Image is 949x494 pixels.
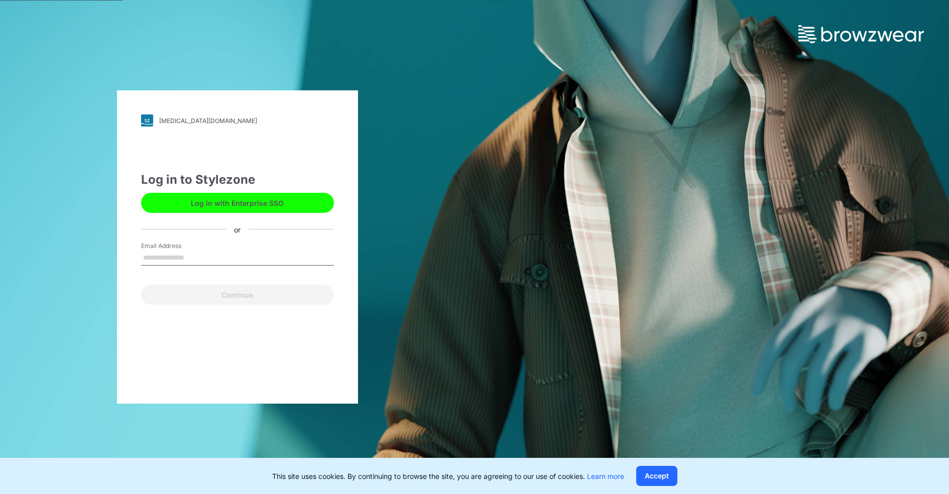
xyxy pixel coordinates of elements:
label: Email Address [141,241,211,251]
img: svg+xml;base64,PHN2ZyB3aWR0aD0iMjgiIGhlaWdodD0iMjgiIHZpZXdCb3g9IjAgMCAyOCAyOCIgZmlsbD0ibm9uZSIgeG... [141,114,153,127]
p: This site uses cookies. By continuing to browse the site, you are agreeing to our use of cookies. [272,471,624,481]
img: browzwear-logo.73288ffb.svg [798,25,924,43]
div: Log in to Stylezone [141,171,334,189]
div: or [226,224,249,234]
a: [MEDICAL_DATA][DOMAIN_NAME] [141,114,334,127]
button: Log in with Enterprise SSO [141,193,334,213]
button: Accept [636,466,677,486]
a: Learn more [587,472,624,480]
div: [MEDICAL_DATA][DOMAIN_NAME] [159,117,257,125]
